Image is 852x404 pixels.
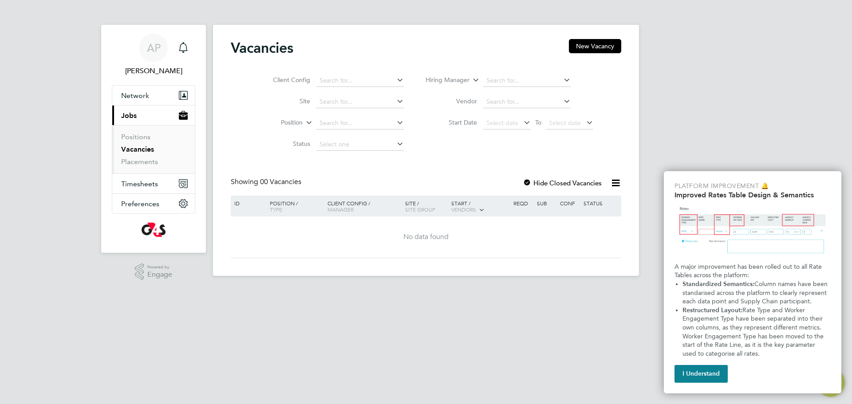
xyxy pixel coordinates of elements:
[581,196,620,211] div: Status
[263,196,325,217] div: Position /
[674,263,831,280] p: A major improvement has been rolled out to all Rate Tables across the platform:
[316,75,404,87] input: Search for...
[147,263,172,271] span: Powered by
[674,203,831,259] img: Updated Rates Table Design & Semantics
[532,117,544,128] span: To
[252,118,303,127] label: Position
[259,76,310,84] label: Client Config
[325,196,403,217] div: Client Config /
[674,365,728,383] button: I Understand
[405,206,435,213] span: Site Group
[682,306,742,314] strong: Restructured Layout:
[483,75,571,87] input: Search for...
[451,206,476,213] span: Vendors
[674,182,831,191] p: Platform Improvement 🔔
[121,200,159,208] span: Preferences
[569,39,621,53] button: New Vacancy
[112,223,195,237] a: Go to home page
[316,138,404,151] input: Select one
[535,196,558,211] div: Sub
[449,196,511,218] div: Start /
[316,96,404,108] input: Search for...
[511,196,534,211] div: Reqd
[112,34,195,76] a: Go to account details
[426,118,477,126] label: Start Date
[426,97,477,105] label: Vendor
[664,171,841,393] div: Improved Rate Table Semantics
[682,280,829,305] span: Column names have been standarised across the platform to clearly represent each data point and S...
[232,196,263,211] div: ID
[403,196,450,217] div: Site /
[101,25,206,253] nav: Main navigation
[121,157,158,166] a: Placements
[260,177,301,186] span: 00 Vacancies
[112,66,195,76] span: Andrew Parry
[259,97,310,105] label: Site
[549,119,581,127] span: Select date
[121,145,154,153] a: Vacancies
[121,180,158,188] span: Timesheets
[523,179,602,187] label: Hide Closed Vacancies
[121,111,137,120] span: Jobs
[232,232,620,242] div: No data found
[682,306,825,357] span: Rate Type and Worker Engagement Type have been separated into their own columns, as they represen...
[147,42,161,54] span: AP
[674,191,831,199] h2: Improved Rates Table Design & Semantics
[682,280,754,288] strong: Standardized Semantics:
[327,206,354,213] span: Manager
[142,223,166,237] img: g4s-logo-retina.png
[231,39,293,57] h2: Vacancies
[483,96,571,108] input: Search for...
[316,117,404,129] input: Search for...
[259,140,310,148] label: Status
[418,76,469,85] label: Hiring Manager
[486,119,518,127] span: Select date
[558,196,581,211] div: Conf
[121,133,150,141] a: Positions
[270,206,282,213] span: Type
[231,177,303,187] div: Showing
[121,91,149,100] span: Network
[147,271,172,278] span: Engage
